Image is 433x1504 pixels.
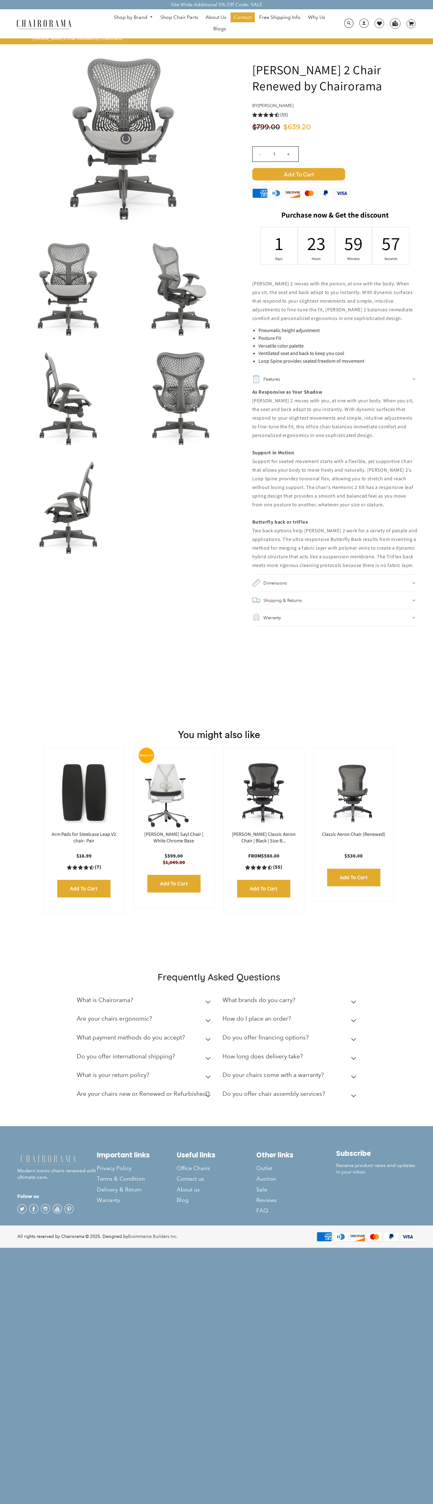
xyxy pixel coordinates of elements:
span: (7) [95,864,101,871]
a: Herman Miller Classic Aeron Chair | Black | Size B (Renewed) - chairorama Herman Miller Classic A... [230,754,297,831]
h1: You might also like [5,722,433,741]
h2: Frequently Asked Questions [77,971,361,983]
h4: Folow us [17,1193,97,1200]
a: Sale [256,1184,336,1195]
span: $599.00 [165,853,183,859]
span: $580.00 [261,853,279,859]
a: 4.5 rating (55 votes) [252,111,418,118]
a: Blog [177,1195,256,1205]
h2: Warranty [263,613,281,622]
span: About us [177,1186,200,1193]
span: Posture Fit [258,335,281,341]
h2: Dimensions [263,579,287,587]
summary: Warranty [252,609,418,626]
span: Sale [256,1186,267,1193]
h2: Subscribe [336,1149,416,1158]
h2: Do you offer financing options? [223,1034,309,1041]
span: Contact [234,14,252,21]
span: $530.00 [344,853,363,859]
span: (55) [280,112,288,118]
img: Herman Miller Sayl Chair | White Chrome Base - chairorama [140,754,192,831]
text: SOLD-OUT [140,754,153,757]
img: chairorama [13,19,75,29]
span: [PERSON_NAME] 2 moves with the person, at one with the body. When you sit, the seat and back adap... [252,280,413,322]
summary: Features [252,370,418,388]
input: Add to Cart [327,869,380,886]
summary: Do you offer financing options? [223,1030,359,1048]
span: Blog [177,1197,188,1204]
a: Arm Pads for Steelcase Leap V2 chair- Pair [52,831,116,844]
a: Shop by Brand [111,13,156,22]
div: All rights reserved by Chairorama © 2025. Designed by [17,1233,178,1240]
span: FAQ [256,1207,268,1214]
span: Free Shipping Info [259,14,301,21]
span: Office Chairs [177,1165,210,1172]
h2: Useful links [177,1151,256,1159]
img: chairorama [17,1154,79,1165]
a: Free Shipping Info [256,12,304,22]
div: [PERSON_NAME] 2 moves with you, at one with your body. When you sit, the seat and back adapt to y... [252,388,418,570]
a: Blogs [210,24,229,34]
a: [PERSON_NAME] Classic Aeron Chair | Black | Size B... [232,831,296,844]
summary: How do I place an order? [223,1011,359,1030]
a: Classic Aeron Chair (Renewed) - chairorama Classic Aeron Chair (Renewed) - chairorama [320,754,388,831]
span: About Us [206,14,226,21]
h2: What brands do you carry? [223,996,295,1004]
a: Terms & Condition [97,1173,176,1184]
a: [PERSON_NAME] [258,103,293,108]
h2: What is Chairorama? [77,996,133,1004]
span: Warranty [97,1197,120,1204]
img: Herman Miller Mirra 2 Chair Renewed by Chairorama - chairorama [17,345,123,452]
span: Versatile color palette [258,343,304,349]
h2: What is your return policy? [77,1071,149,1078]
a: Privacy Policy [97,1163,176,1173]
a: [PERSON_NAME] Sayl Chair | White Chrome Base [144,831,203,844]
b: As Responsive as Your Shadow [252,389,323,395]
span: Auction [256,1175,276,1182]
summary: What is your return policy? [77,1067,213,1086]
img: Herman Miller Mirra 2 Chair Renewed by Chairorama - chairorama [17,236,123,343]
a: Arm Pads for Steelcase Leap V2 chair- Pair - chairorama Arm Pads for Steelcase Leap V2 chair- Pai... [50,754,118,831]
p: From [230,853,297,859]
h2: How do I place an order? [223,1015,291,1022]
h2: Are your chairs ergonomic? [77,1015,152,1022]
a: Shop Chair Parts [157,12,201,22]
a: Herman Miller Mirra 2 Chair Renewed by Chairorama - chairorama [33,135,219,142]
nav: DesktopNavigation [101,12,338,35]
span: Contact us [177,1175,204,1182]
div: 59 [349,231,357,255]
img: Classic Aeron Chair (Renewed) - chairorama [320,754,388,831]
div: 57 [387,231,395,255]
a: Auction [256,1173,336,1184]
h2: Are your chairs new or Renewed or Refurbished? [77,1090,210,1097]
img: Herman Miller Mirra 2 Chair Renewed by Chairorama - chairorama [129,236,235,343]
summary: What is Chairorama? [77,992,213,1011]
a: 4.5 rating (55 votes) [230,864,297,871]
img: Herman Miller Mirra 2 Chair Renewed by Chairorama - chairorama [129,345,235,452]
div: Minutes [349,256,357,261]
span: $18.99 [76,853,92,859]
img: Herman Miller Mirra 2 Chair Renewed by Chairorama - chairorama [33,46,219,232]
div: 23 [312,231,320,255]
span: $799.00 [252,123,280,131]
h2: How long does delivery take? [223,1053,303,1060]
h2: What payment methods do you accept? [77,1034,185,1041]
a: Herman Miller Sayl Chair | White Chrome Base - chairorama Herman Miller Sayl Chair | White Chrome... [140,754,208,831]
a: Warranty [97,1195,176,1205]
h2: Do you offer chair assembly services? [223,1090,325,1097]
span: Add to Cart [252,168,345,180]
a: FAQ [256,1205,336,1216]
img: Herman Miller Classic Aeron Chair | Black | Size B (Renewed) - chairorama [230,754,297,831]
summary: Are your chairs ergonomic? [77,1011,213,1030]
h2: Features [263,375,280,383]
summary: Shipping & Returns [252,592,418,609]
h2: Purchase now & Get the discount [252,210,418,223]
h2: Do your chairs come with a warranty? [223,1071,324,1078]
h1: [PERSON_NAME] 2 Chair Renewed by Chairorama [252,62,418,94]
a: Office Chairs [177,1163,256,1173]
summary: What payment methods do you accept? [77,1030,213,1048]
a: Classic Aeron Chair (Renewed) [322,831,385,837]
input: - [253,147,267,162]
